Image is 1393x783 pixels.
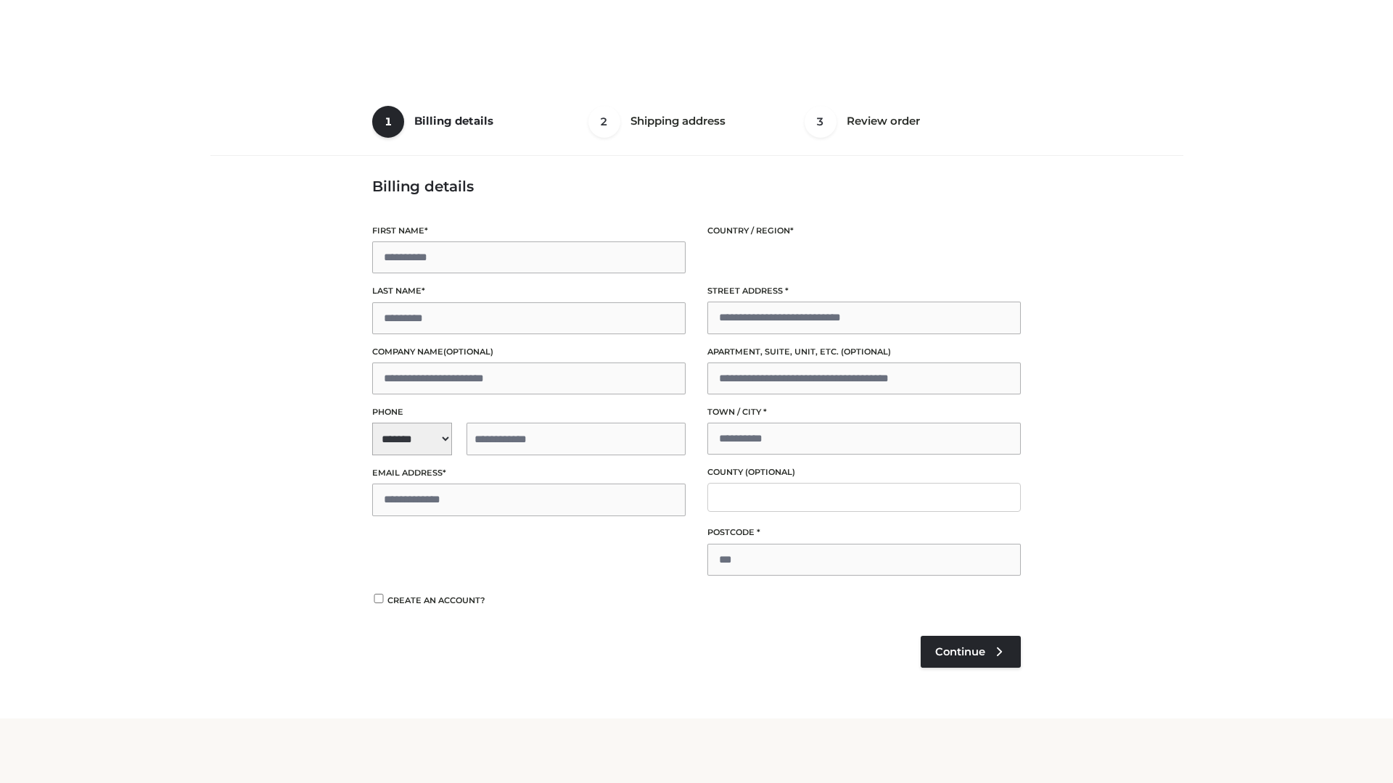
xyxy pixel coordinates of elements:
[372,224,686,238] label: First name
[707,465,1021,479] label: County
[372,178,1021,195] h3: Billing details
[707,405,1021,419] label: Town / City
[372,284,686,298] label: Last name
[707,224,1021,238] label: Country / Region
[372,345,686,359] label: Company name
[387,595,485,605] span: Create an account?
[921,636,1021,668] a: Continue
[707,526,1021,539] label: Postcode
[372,466,686,480] label: Email address
[707,345,1021,359] label: Apartment, suite, unit, etc.
[443,347,493,357] span: (optional)
[935,645,985,658] span: Continue
[707,284,1021,298] label: Street address
[745,467,795,477] span: (optional)
[841,347,891,357] span: (optional)
[372,405,686,419] label: Phone
[372,594,385,603] input: Create an account?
